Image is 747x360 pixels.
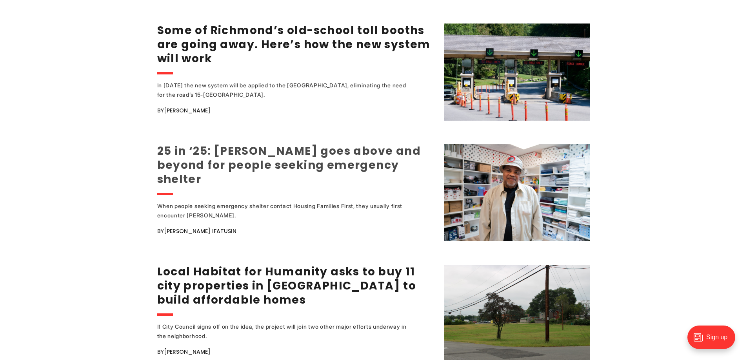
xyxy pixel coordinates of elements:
[681,322,747,360] iframe: portal-trigger
[444,24,590,121] img: Some of Richmond’s old-school toll booths are going away. Here’s how the new system will work
[157,23,431,66] a: Some of Richmond’s old-school toll booths are going away. Here’s how the new system will work
[164,348,211,356] a: [PERSON_NAME]
[157,347,434,356] div: By
[164,107,211,114] a: [PERSON_NAME]
[157,106,434,115] div: By
[157,143,421,187] a: 25 in ‘25: [PERSON_NAME] goes above and beyond for people seeking emergency shelter
[164,227,236,235] a: [PERSON_NAME] Ifatusin
[157,81,412,99] div: In [DATE] the new system will be applied to the [GEOGRAPHIC_DATA], eliminating the need for the r...
[157,226,434,236] div: By
[444,144,590,241] img: 25 in ‘25: Rodney Hopkins goes above and beyond for people seeking emergency shelter
[157,201,412,220] div: When people seeking emergency shelter contact Housing Families First, they usually first encounte...
[157,264,416,308] a: Local Habitat for Humanity asks to buy 11 city properties in [GEOGRAPHIC_DATA] to build affordabl...
[157,322,412,341] div: If City Council signs off on the idea, the project will join two other major efforts underway in ...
